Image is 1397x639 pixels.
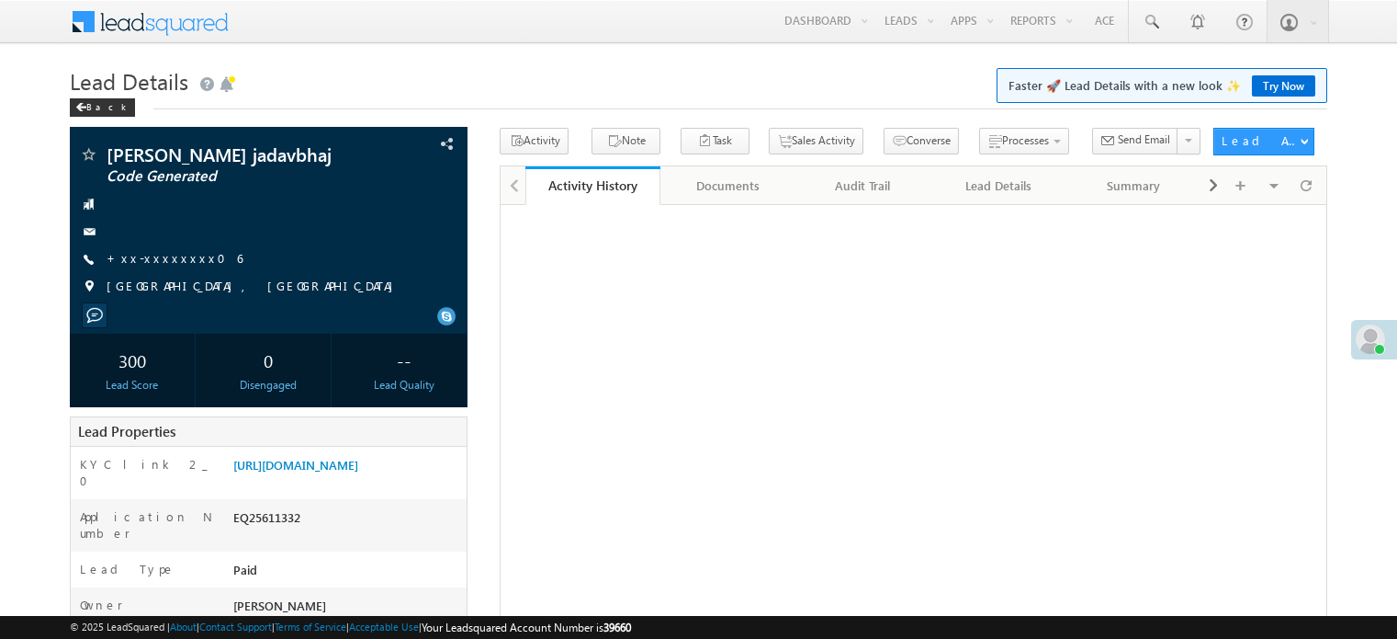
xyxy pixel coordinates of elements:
a: +xx-xxxxxxxx06 [107,250,242,266]
span: © 2025 LeadSquared | | | | | [70,619,631,636]
a: Terms of Service [275,621,346,633]
button: Task [681,128,749,154]
span: Lead Details [70,66,188,96]
a: Try Now [1252,75,1315,97]
a: Acceptable Use [349,621,419,633]
a: Lead Details [931,166,1066,205]
span: [GEOGRAPHIC_DATA], [GEOGRAPHIC_DATA] [107,278,402,296]
div: EQ25611332 [229,508,467,534]
span: Send Email [1118,131,1170,148]
button: Activity [500,128,569,154]
span: Faster 🚀 Lead Details with a new look ✨ [1008,76,1315,95]
div: 300 [74,343,190,377]
div: 0 [210,343,326,377]
div: Activity History [539,177,647,194]
label: Owner [80,597,123,613]
div: Audit Trail [811,175,915,197]
label: KYC link 2_0 [80,456,214,489]
a: Documents [660,166,795,205]
div: Summary [1082,175,1186,197]
button: Converse [884,128,959,154]
a: [URL][DOMAIN_NAME] [233,457,358,473]
span: Code Generated [107,167,353,186]
button: Sales Activity [769,128,863,154]
a: Audit Trail [796,166,931,205]
button: Lead Actions [1213,128,1314,155]
a: Contact Support [199,621,272,633]
button: Processes [979,128,1069,154]
div: -- [346,343,462,377]
span: [PERSON_NAME] [233,598,326,613]
div: Lead Details [946,175,1050,197]
label: Lead Type [80,561,175,577]
button: Note [591,128,660,154]
a: About [170,621,197,633]
button: Send Email [1092,128,1178,154]
div: Lead Actions [1222,132,1300,149]
label: Application Number [80,508,214,542]
a: Activity History [525,166,660,205]
span: [PERSON_NAME] jadavbhaj [107,145,353,164]
a: Summary [1067,166,1202,205]
span: Processes [1002,133,1049,147]
a: Back [70,97,144,113]
div: Lead Score [74,377,190,394]
span: 39660 [603,621,631,634]
div: Paid [229,561,467,587]
div: Documents [675,175,779,197]
span: Lead Properties [78,422,175,440]
span: Your Leadsquared Account Number is [422,621,631,634]
div: Disengaged [210,377,326,394]
div: Back [70,98,135,117]
div: Lead Quality [346,377,462,394]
